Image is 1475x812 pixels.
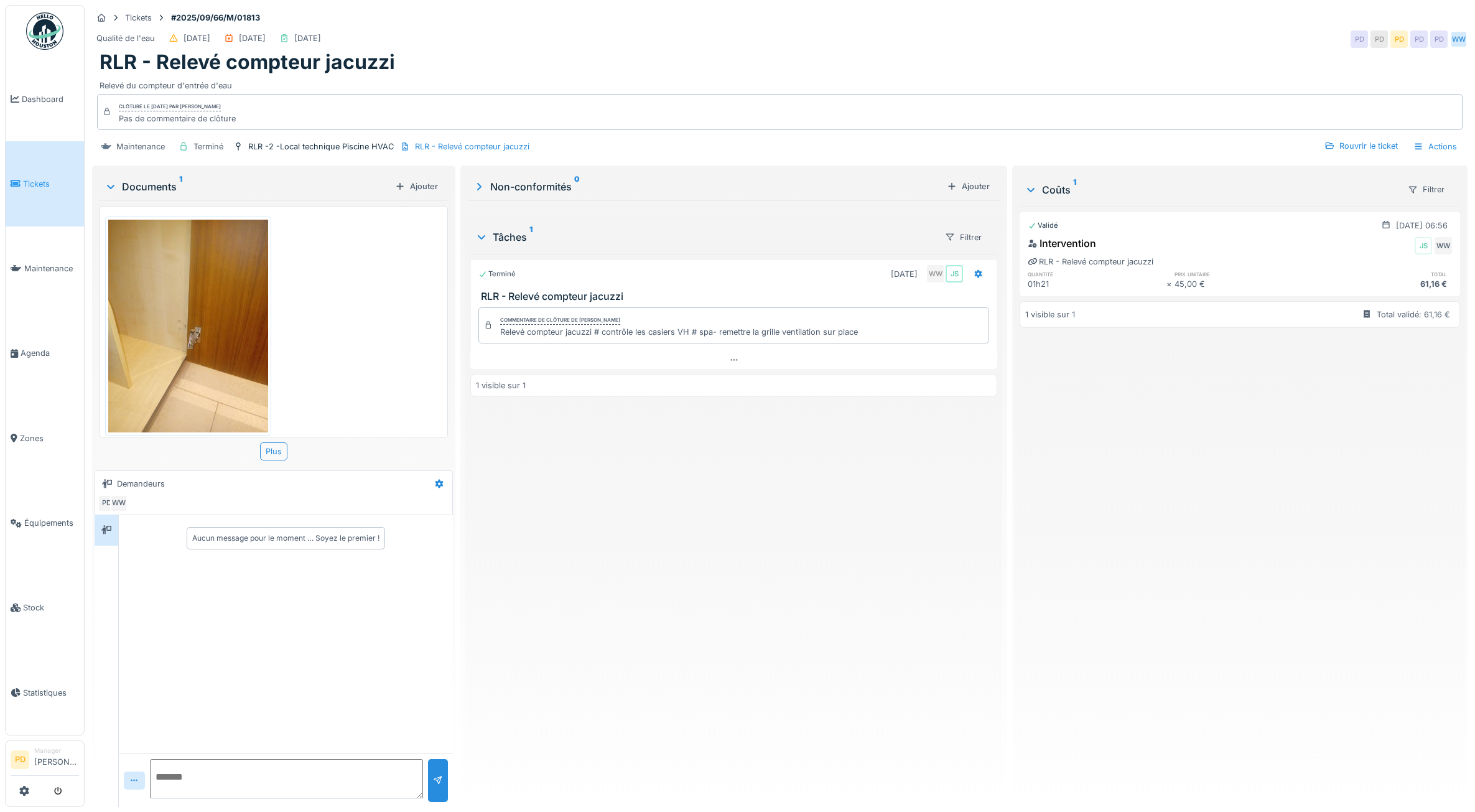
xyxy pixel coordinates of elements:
div: JS [1415,237,1432,254]
a: Stock [6,566,84,650]
div: Filtrer [1402,180,1450,198]
a: Zones [6,396,84,480]
div: Documents [105,179,390,194]
div: Qualité de l'eau [96,32,155,44]
span: Tickets [23,178,79,190]
div: Actions [1408,138,1463,156]
div: WW [110,495,128,512]
div: Aucun message pour le moment … Soyez le premier ! [192,533,379,544]
div: [DATE] [294,32,321,44]
div: 1 visible sur 1 [1025,309,1075,320]
div: Ajouter [390,178,443,195]
div: Tâches [475,230,935,245]
div: WW [1435,237,1452,254]
a: Équipements [6,480,84,565]
div: [DATE] [184,32,210,44]
div: Total validé: 61,16 € [1377,309,1450,320]
div: 17592125950971796688358971452071.jpg [105,436,271,447]
a: Dashboard [6,57,84,141]
div: PD [98,495,115,512]
a: PD Manager[PERSON_NAME] [11,746,79,776]
div: Terminé [478,269,516,279]
div: WW [927,265,944,282]
a: Statistiques [6,650,84,735]
img: 0rk64mbjqxx2li0sk2lgioo4h47n [108,220,268,432]
h6: quantité [1028,270,1166,278]
div: 01h21 [1028,278,1166,290]
div: Demandeurs [117,478,165,490]
sup: 1 [179,179,182,194]
img: Badge_color-CXgf-gQk.svg [26,12,63,50]
div: JS [946,265,963,282]
strong: #2025/09/66/M/01813 [166,12,265,24]
span: Dashboard [22,93,79,105]
span: Maintenance [24,263,79,274]
div: 61,16 € [1313,278,1452,290]
div: Ajouter [942,178,995,195]
div: RLR - Relevé compteur jacuzzi [415,141,529,152]
div: 1 visible sur 1 [476,380,526,391]
div: [DATE] 06:56 [1396,220,1448,231]
li: PD [11,750,29,769]
div: PD [1351,30,1368,48]
div: × [1166,278,1175,290]
div: Commentaire de clôture de [PERSON_NAME] [500,316,620,325]
sup: 0 [574,179,580,194]
div: [DATE] [891,268,918,280]
a: Agenda [6,311,84,396]
span: Statistiques [23,687,79,699]
div: 45,00 € [1175,278,1313,290]
div: PD [1410,30,1428,48]
div: WW [1450,30,1468,48]
div: PD [1370,30,1388,48]
span: Zones [20,432,79,444]
h3: RLR - Relevé compteur jacuzzi [481,291,992,302]
sup: 1 [529,230,533,245]
div: Clôturé le [DATE] par [PERSON_NAME] [119,103,221,111]
div: Relevé compteur jacuzzi # contrôle les casiers VH # spa- remettre la grille ventilation sur place [500,326,858,338]
div: Plus [260,442,287,460]
span: Agenda [21,347,79,359]
h6: prix unitaire [1175,270,1313,278]
div: Manager [34,746,79,755]
div: Filtrer [939,228,987,246]
a: Maintenance [6,226,84,311]
div: Relevé du compteur d'entrée d'eau [100,75,1460,91]
div: Coûts [1025,182,1397,197]
h1: RLR - Relevé compteur jacuzzi [100,50,395,74]
a: Tickets [6,141,84,226]
span: Équipements [24,517,79,529]
span: Stock [23,602,79,614]
div: Validé [1028,220,1058,231]
div: PD [1430,30,1448,48]
div: Terminé [193,141,223,152]
div: Rouvrir le ticket [1319,138,1403,154]
div: RLR -2 -Local technique Piscine HVAC [248,141,394,152]
div: PD [1390,30,1408,48]
div: [DATE] [239,32,266,44]
div: Maintenance [116,141,165,152]
div: Intervention [1028,236,1096,251]
sup: 1 [1073,182,1076,197]
h6: total [1313,270,1452,278]
div: RLR - Relevé compteur jacuzzi [1028,256,1153,268]
div: Non-conformités [473,179,942,194]
div: Pas de commentaire de clôture [119,113,236,124]
li: [PERSON_NAME] [34,746,79,773]
div: Tickets [125,12,152,24]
